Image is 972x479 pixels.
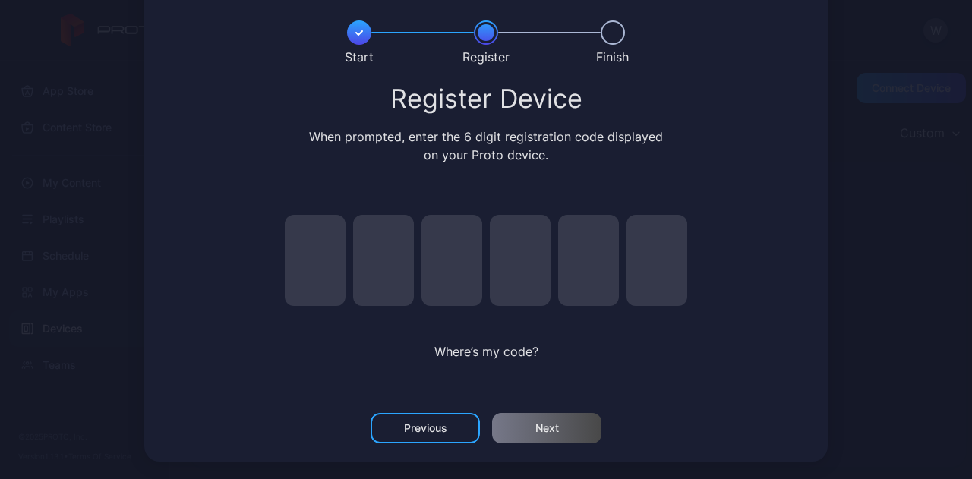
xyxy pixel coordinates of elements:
input: pin code 4 of 6 [490,215,551,306]
button: Next [492,413,601,443]
button: Previous [371,413,480,443]
input: pin code 3 of 6 [421,215,482,306]
div: Register [462,48,510,66]
input: pin code 1 of 6 [285,215,346,306]
div: Previous [404,422,447,434]
div: Start [345,48,374,66]
div: When prompted, enter the 6 digit registration code displayed on your Proto device. [306,128,667,164]
div: Register Device [163,85,809,112]
div: Next [535,422,559,434]
input: pin code 5 of 6 [558,215,619,306]
span: Where’s my code? [434,344,538,359]
input: pin code 2 of 6 [353,215,414,306]
input: pin code 6 of 6 [626,215,687,306]
div: Finish [596,48,629,66]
